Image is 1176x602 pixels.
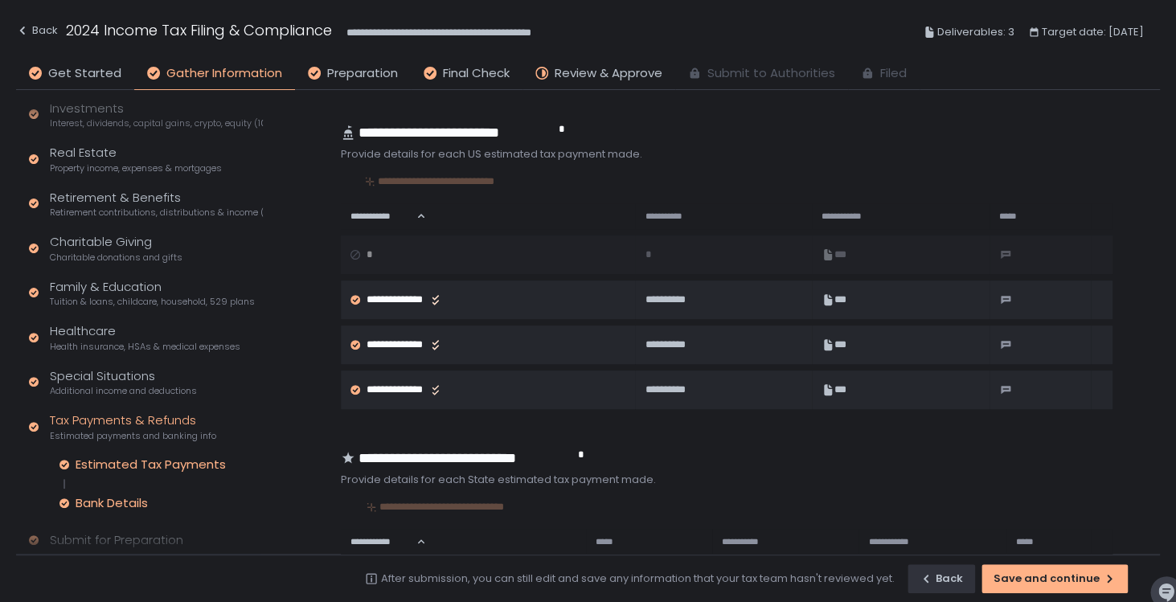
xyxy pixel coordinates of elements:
div: After submission, you can still edit and save any information that your tax team hasn't reviewed ... [381,571,895,586]
div: Back [920,571,963,586]
div: Family & Education [50,278,255,309]
div: Real Estate [50,144,222,174]
span: Get Started [48,64,121,83]
div: Special Situations [50,367,197,398]
span: Additional income and deductions [50,385,197,397]
div: Healthcare [50,322,240,353]
span: Property income, expenses & mortgages [50,162,222,174]
span: Estimated payments and banking info [50,430,216,442]
div: Bank Details [76,495,148,511]
button: Back [908,564,975,593]
div: Save and continue [994,571,1116,586]
span: Review & Approve [555,64,662,83]
div: Provide details for each State estimated tax payment made. [341,473,1112,487]
div: Provide details for each US estimated tax payment made. [341,147,1112,162]
span: Tuition & loans, childcare, household, 529 plans [50,296,255,308]
div: Tax Payments & Refunds [50,412,216,442]
div: Estimated Tax Payments [76,457,226,473]
span: Filed [880,64,907,83]
div: Submit for Preparation [50,531,183,550]
span: Preparation [327,64,398,83]
h1: 2024 Income Tax Filing & Compliance [66,19,332,41]
button: Back [16,19,58,46]
div: Retirement & Benefits [50,189,263,219]
span: Health insurance, HSAs & medical expenses [50,341,240,353]
span: Gather Information [166,64,282,83]
button: Save and continue [981,564,1128,593]
span: Charitable donations and gifts [50,252,182,264]
span: Final Check [443,64,510,83]
span: Retirement contributions, distributions & income (1099-R, 5498) [50,207,263,219]
span: Submit to Authorities [707,64,835,83]
span: Target date: [DATE] [1042,23,1144,42]
div: Back [16,21,58,40]
span: Deliverables: 3 [937,23,1014,42]
div: Charitable Giving [50,233,182,264]
span: Interest, dividends, capital gains, crypto, equity (1099s, K-1s) [50,117,263,129]
div: Investments [50,100,263,130]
